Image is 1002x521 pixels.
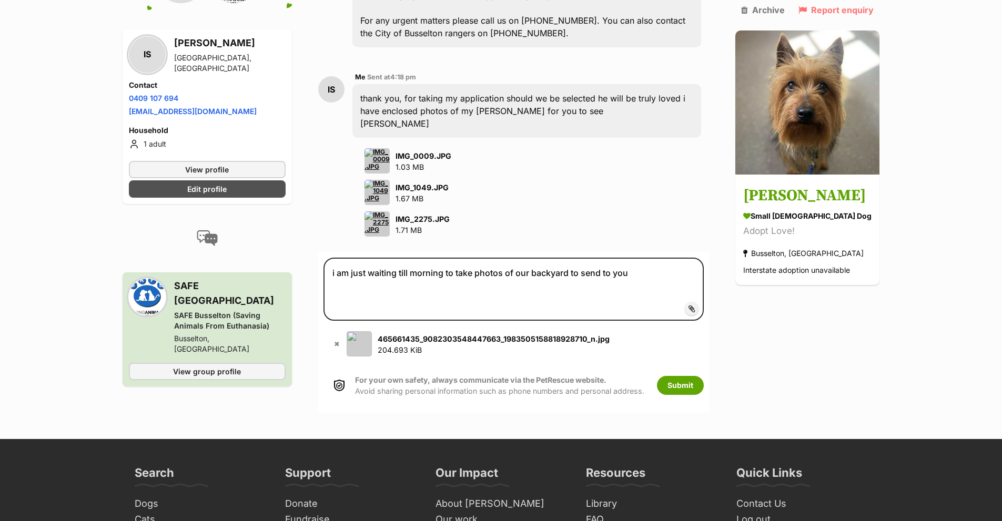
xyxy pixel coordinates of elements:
[743,247,864,261] div: Busselton, [GEOGRAPHIC_DATA]
[173,366,241,377] span: View group profile
[736,465,802,486] h3: Quick Links
[798,5,874,15] a: Report enquiry
[735,30,879,175] img: Occy
[657,376,704,395] button: Submit
[281,496,421,512] a: Donate
[174,310,286,331] div: SAFE Busselton (Saving Animals From Euthanasia)
[174,53,286,74] div: [GEOGRAPHIC_DATA], [GEOGRAPHIC_DATA]
[436,465,498,486] h3: Our Impact
[174,333,286,354] div: Busselton, [GEOGRAPHIC_DATA]
[396,162,424,171] span: 1.03 MB
[743,224,872,239] div: Adopt Love!
[129,125,286,136] h4: Household
[396,194,423,203] span: 1.67 MB
[431,496,571,512] a: About [PERSON_NAME]
[129,36,166,73] div: lS
[582,496,722,512] a: Library
[743,185,872,208] h3: [PERSON_NAME]
[586,465,645,486] h3: Resources
[743,211,872,222] div: small [DEMOGRAPHIC_DATA] Dog
[174,36,286,50] h3: [PERSON_NAME]
[130,496,270,512] a: Dogs
[185,164,229,175] span: View profile
[365,180,390,205] img: IMG_1049.JPG
[129,363,286,380] a: View group profile
[187,183,227,195] span: Edit profile
[197,230,218,246] img: conversation-icon-4a6f8262b818ee0b60e3300018af0b2d0b884aa5de6e9bcb8d3d4eeb1a70a7c4.svg
[285,465,331,486] h3: Support
[732,496,872,512] a: Contact Us
[396,214,450,223] strong: IMG_2275.JPG
[743,266,850,275] span: Interstate adoption unavailable
[355,375,606,384] strong: For your own safety, always communicate via the PetRescue website.
[129,279,166,315] img: SAFE Busselton (Saving Animals From Euthanasia) profile pic
[367,73,416,81] span: Sent at
[129,180,286,198] a: Edit profile
[318,76,345,103] div: lS
[129,94,178,103] a: 0409 107 694
[352,84,702,138] div: thank you, for taking my application should we be selected he will be truly loved i have enclosed...
[355,73,366,81] span: Me
[365,148,390,173] img: IMG_0009.JPG
[129,107,257,116] a: [EMAIL_ADDRESS][DOMAIN_NAME]
[365,211,390,237] img: IMG_2275.JPG
[347,331,372,356] img: 62fd6266-609a-4b8b-b01e-d2309d329d68
[135,465,174,486] h3: Search
[378,334,610,343] strong: 465661435_9082303548447663_1983505158818928710_n.jpg
[129,138,286,150] li: 1 adult
[396,151,451,160] strong: IMG_0009.JPG
[741,5,785,15] a: Archive
[735,177,879,285] a: [PERSON_NAME] small [DEMOGRAPHIC_DATA] Dog Adopt Love! Busselton, [GEOGRAPHIC_DATA] Interstate ad...
[331,339,342,350] button: ✖
[355,374,644,397] p: Avoid sharing personal information such as phone numbers and personal address.
[378,345,422,354] span: 204.693 KiB
[396,226,422,234] span: 1.71 MB
[396,183,449,192] strong: IMG_1049.JPG
[129,161,286,178] a: View profile
[390,73,416,81] span: 4:18 pm
[129,80,286,90] h4: Contact
[174,279,286,308] h3: SAFE [GEOGRAPHIC_DATA]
